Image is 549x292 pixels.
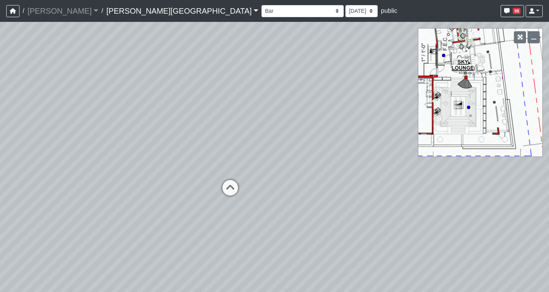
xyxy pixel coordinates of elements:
a: [PERSON_NAME][GEOGRAPHIC_DATA] [106,3,258,19]
a: [PERSON_NAME] [27,3,98,19]
span: 98 [513,8,521,14]
span: / [20,3,27,19]
iframe: Ybug feedback widget [6,276,52,292]
span: public [381,7,397,14]
span: / [98,3,106,19]
button: 98 [501,5,524,17]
